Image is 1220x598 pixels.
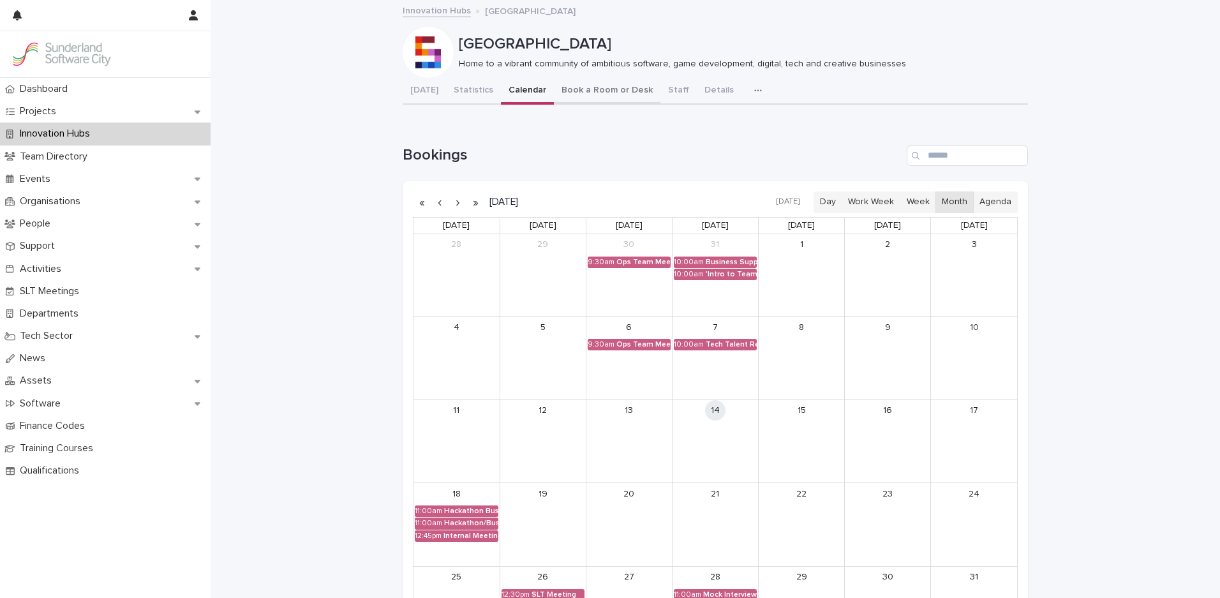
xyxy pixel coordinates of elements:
[791,567,812,588] a: August 29, 2025
[446,78,501,105] button: Statistics
[500,483,586,567] td: August 19, 2025
[15,263,71,275] p: Activities
[586,316,672,400] td: August 6, 2025
[15,218,61,230] p: People
[533,317,553,338] a: August 5, 2025
[446,235,466,255] a: July 28, 2025
[935,191,974,213] button: Month
[484,197,518,207] h2: [DATE]
[449,192,466,213] button: Next month
[699,218,731,234] a: Thursday
[706,270,757,279] div: 'Intro to Team' meeting with TTP client
[554,78,660,105] button: Book a Room or Desk
[900,191,935,213] button: Week
[705,484,725,504] a: August 21, 2025
[446,567,466,588] a: August 25, 2025
[672,234,758,317] td: July 31, 2025
[500,316,586,400] td: August 5, 2025
[791,484,812,504] a: August 22, 2025
[845,400,931,483] td: August 16, 2025
[403,146,902,165] h1: Bookings
[15,442,103,454] p: Training Courses
[466,192,484,213] button: Next year
[15,173,61,185] p: Events
[15,195,91,207] p: Organisations
[814,191,842,213] button: Day
[403,3,471,17] a: Innovation Hubs
[440,218,472,234] a: Monday
[413,483,500,567] td: August 18, 2025
[931,400,1017,483] td: August 17, 2025
[672,400,758,483] td: August 14, 2025
[706,258,757,267] div: Business Support team day
[619,484,639,504] a: August 20, 2025
[413,316,500,400] td: August 4, 2025
[459,59,1018,70] p: Home to a vibrant community of ambitious software, game development, digital, tech and creative b...
[964,317,985,338] a: August 10, 2025
[500,234,586,317] td: July 29, 2025
[415,532,442,541] div: 12:45pm
[674,258,704,267] div: 10:00am
[845,483,931,567] td: August 23, 2025
[907,146,1028,166] input: Search
[672,316,758,400] td: August 7, 2025
[872,218,904,234] a: Saturday
[586,483,672,567] td: August 20, 2025
[705,235,725,255] a: July 31, 2025
[877,567,898,588] a: August 30, 2025
[15,420,95,432] p: Finance Codes
[770,193,806,211] button: [DATE]
[674,340,704,349] div: 10:00am
[415,519,442,528] div: 11:00am
[973,191,1018,213] button: Agenda
[877,400,898,421] a: August 16, 2025
[500,400,586,483] td: August 12, 2025
[527,218,559,234] a: Tuesday
[619,400,639,421] a: August 13, 2025
[877,484,898,504] a: August 23, 2025
[533,235,553,255] a: July 29, 2025
[501,78,554,105] button: Calendar
[15,240,65,252] p: Support
[15,308,89,320] p: Departments
[877,317,898,338] a: August 9, 2025
[619,235,639,255] a: July 30, 2025
[533,567,553,588] a: August 26, 2025
[586,234,672,317] td: July 30, 2025
[10,41,112,67] img: Kay6KQejSz2FjblR6DWv
[613,218,645,234] a: Wednesday
[15,151,98,163] p: Team Directory
[403,78,446,105] button: [DATE]
[446,484,466,504] a: August 18, 2025
[931,483,1017,567] td: August 24, 2025
[791,235,812,255] a: August 1, 2025
[674,270,704,279] div: 10:00am
[697,78,741,105] button: Details
[415,507,442,516] div: 11:00am
[964,235,985,255] a: August 3, 2025
[931,234,1017,317] td: August 3, 2025
[791,317,812,338] a: August 8, 2025
[443,532,498,541] div: Internal Meeting and Client Meeting for Dynamo [GEOGRAPHIC_DATA]
[533,484,553,504] a: August 19, 2025
[759,234,845,317] td: August 1, 2025
[15,285,89,297] p: SLT Meetings
[877,235,898,255] a: August 2, 2025
[15,330,83,342] p: Tech Sector
[15,352,56,364] p: News
[15,128,100,140] p: Innovation Hubs
[931,316,1017,400] td: August 10, 2025
[759,400,845,483] td: August 15, 2025
[759,316,845,400] td: August 8, 2025
[413,400,500,483] td: August 11, 2025
[619,317,639,338] a: August 6, 2025
[842,191,900,213] button: Work Week
[533,400,553,421] a: August 12, 2025
[446,317,466,338] a: August 4, 2025
[616,340,671,349] div: Ops Team Meeting
[672,483,758,567] td: August 21, 2025
[845,316,931,400] td: August 9, 2025
[845,234,931,317] td: August 2, 2025
[588,258,614,267] div: 9:30am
